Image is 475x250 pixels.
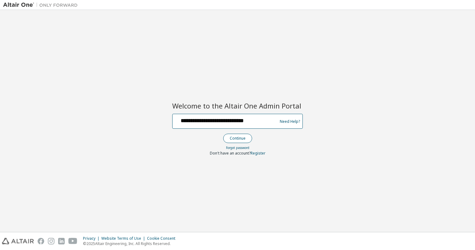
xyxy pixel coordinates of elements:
[48,238,54,244] img: instagram.svg
[38,238,44,244] img: facebook.svg
[83,241,179,246] p: © 2025 Altair Engineering, Inc. All Rights Reserved.
[251,150,265,156] a: Register
[147,236,179,241] div: Cookie Consent
[68,238,77,244] img: youtube.svg
[172,101,303,110] h2: Welcome to the Altair One Admin Portal
[101,236,147,241] div: Website Terms of Use
[58,238,65,244] img: linkedin.svg
[2,238,34,244] img: altair_logo.svg
[226,146,249,150] a: Forgot password
[280,121,300,122] a: Need Help?
[83,236,101,241] div: Privacy
[223,134,252,143] button: Continue
[210,150,251,156] span: Don't have an account?
[3,2,81,8] img: Altair One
